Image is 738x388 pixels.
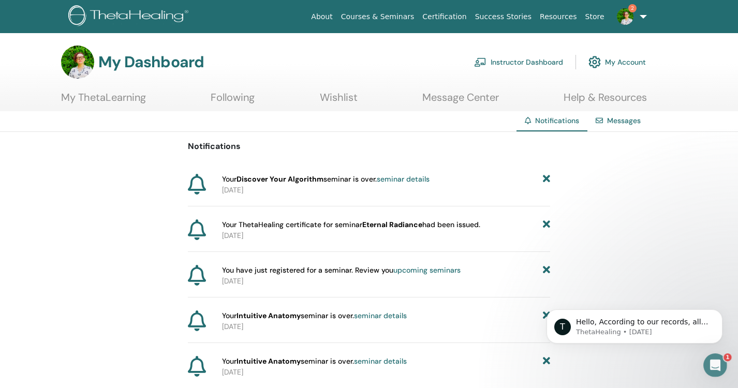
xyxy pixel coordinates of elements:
[588,51,646,73] a: My Account
[222,219,480,230] span: Your ThetaHealing certificate for seminar had been issued.
[320,91,358,111] a: Wishlist
[222,367,550,378] p: [DATE]
[471,7,536,26] a: Success Stories
[307,7,336,26] a: About
[535,116,579,125] span: Notifications
[222,276,550,287] p: [DATE]
[617,8,633,25] img: default.jpg
[222,310,407,321] span: Your seminar is over.
[222,321,550,332] p: [DATE]
[724,353,732,361] span: 1
[418,7,470,26] a: Certification
[237,311,301,320] strong: Intuitive Anatomy
[188,140,550,153] p: Notifications
[222,185,550,196] p: [DATE]
[61,91,146,111] a: My ThetaLearning
[354,311,407,320] a: seminar details
[337,7,419,26] a: Courses & Seminars
[474,57,486,67] img: chalkboard-teacher.svg
[362,220,422,229] b: Eternal Radiance
[422,91,499,111] a: Message Center
[354,356,407,366] a: seminar details
[211,91,255,111] a: Following
[581,7,609,26] a: Store
[628,4,637,12] span: 2
[531,288,738,360] iframe: Intercom notifications message
[474,51,563,73] a: Instructor Dashboard
[377,174,430,184] a: seminar details
[607,116,641,125] a: Messages
[222,265,461,276] span: You have just registered for a seminar. Review you
[222,230,550,241] p: [DATE]
[536,7,581,26] a: Resources
[98,53,204,71] h3: My Dashboard
[703,353,728,378] iframe: Intercom live chat
[588,53,601,71] img: cog.svg
[222,174,430,185] span: Your seminar is over.
[222,356,407,367] span: Your seminar is over.
[61,46,94,79] img: default.jpg
[393,265,461,275] a: upcoming seminars
[237,356,301,366] strong: Intuitive Anatomy
[68,5,192,28] img: logo.png
[564,91,647,111] a: Help & Resources
[237,174,323,184] strong: Discover Your Algorithm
